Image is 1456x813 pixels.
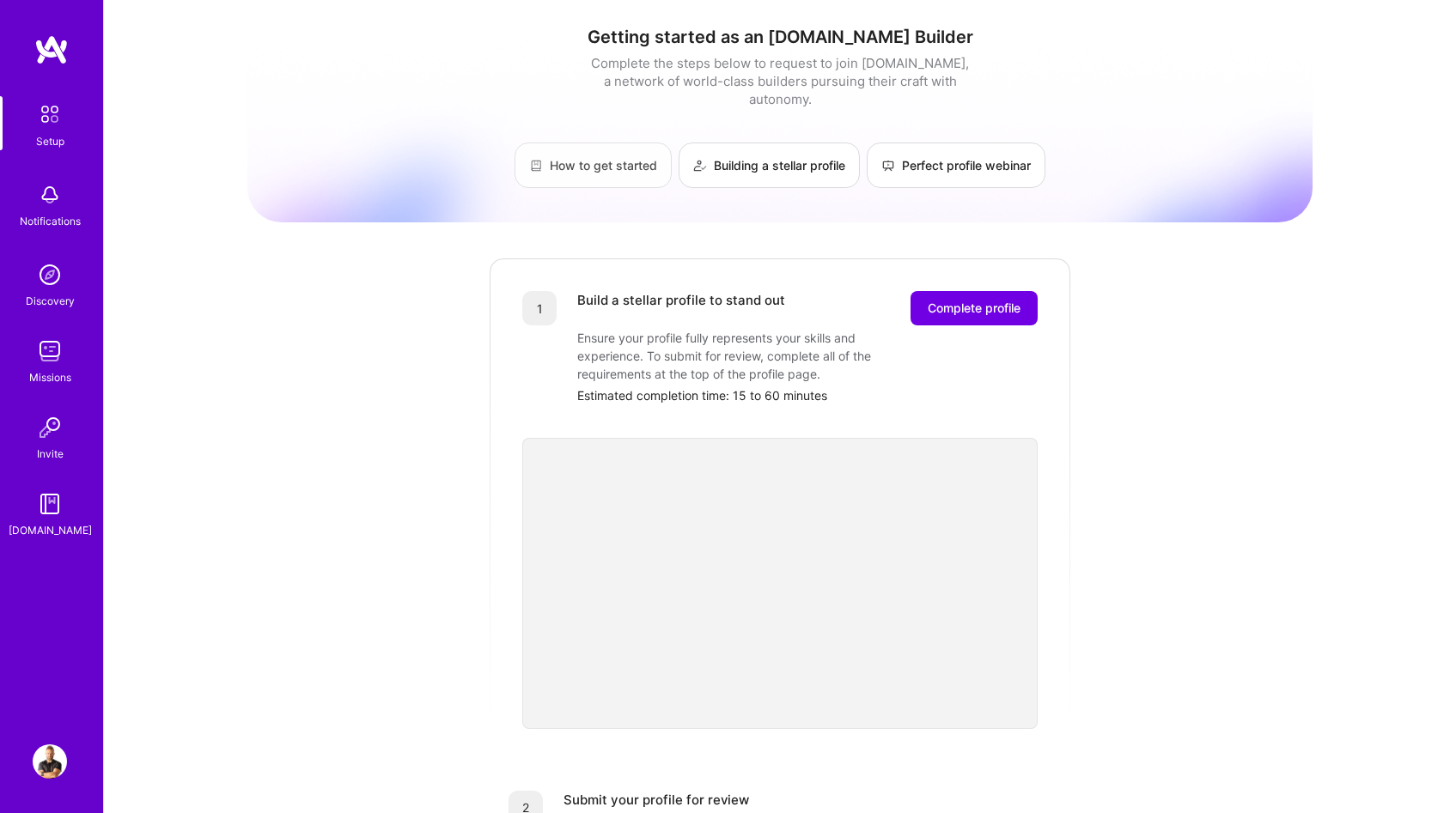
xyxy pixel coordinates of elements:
[911,291,1038,325] button: Complete profile
[587,54,973,108] div: Complete the steps below to request to join [DOMAIN_NAME], a network of world-class builders purs...
[515,143,672,188] a: How to get started
[577,386,1038,404] div: Estimated completion time: 15 to 60 minutes
[29,368,71,386] div: Missions
[34,34,69,65] img: logo
[33,258,67,292] img: discovery
[247,27,1313,47] h1: Getting started as an [DOMAIN_NAME] Builder
[679,143,860,188] a: Building a stellar profile
[867,143,1045,188] a: Perfect profile webinar
[577,329,921,383] div: Ensure your profile fully represents your skills and experience. To submit for review, complete a...
[881,159,895,173] img: Perfect profile webinar
[522,438,1038,729] iframe: video
[33,334,67,368] img: teamwork
[522,291,557,325] div: 1
[529,159,543,173] img: How to get started
[9,521,92,539] div: [DOMAIN_NAME]
[33,744,67,779] img: User Avatar
[928,300,1020,317] span: Complete profile
[32,96,68,132] img: setup
[26,292,75,310] div: Discovery
[693,159,707,173] img: Building a stellar profile
[33,178,67,212] img: bell
[577,291,785,325] div: Build a stellar profile to stand out
[28,744,71,779] a: User Avatar
[33,487,67,521] img: guide book
[20,212,81,230] div: Notifications
[37,445,64,463] div: Invite
[36,132,64,150] div: Setup
[33,410,67,445] img: Invite
[564,791,749,809] div: Submit your profile for review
